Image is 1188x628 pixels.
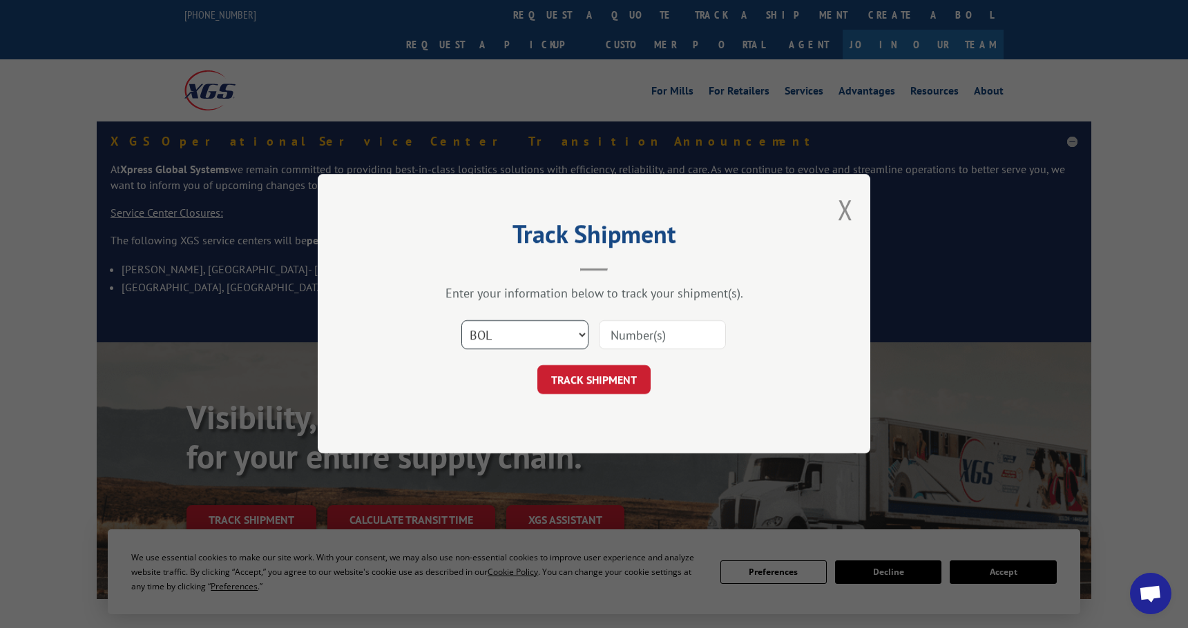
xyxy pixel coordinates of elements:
div: Enter your information below to track your shipment(s). [387,286,801,302]
input: Number(s) [599,321,726,350]
button: TRACK SHIPMENT [537,366,651,395]
button: Close modal [838,191,853,228]
a: Open chat [1130,573,1171,614]
h2: Track Shipment [387,224,801,251]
